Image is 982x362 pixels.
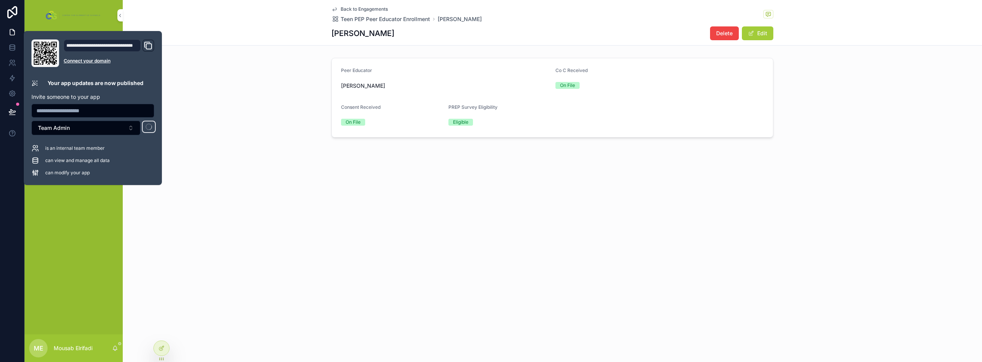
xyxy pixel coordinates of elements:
[560,82,575,89] div: On File
[341,67,372,73] span: Peer Educator
[346,119,361,126] div: On File
[331,28,394,39] h1: [PERSON_NAME]
[25,31,123,198] div: scrollable content
[44,9,103,21] img: App logo
[48,79,143,87] p: Your app updates are now published
[555,67,588,73] span: Co C Received
[331,15,430,23] a: Teen PEP Peer Educator Enrollment
[64,58,154,64] a: Connect your domain
[45,170,90,176] span: can modify your app
[31,93,154,101] p: Invite someone to your app
[341,104,381,110] span: Consent Received
[45,145,105,151] span: is an internal team member
[34,344,43,353] span: ME
[742,26,773,40] button: Edit
[45,157,110,164] span: can view and manage all data
[453,119,468,126] div: Eligible
[341,82,549,90] span: [PERSON_NAME]
[341,15,430,23] span: Teen PEP Peer Educator Enrollment
[448,104,498,110] span: PREP Survey Eligibility
[64,39,154,67] div: Domain and Custom Link
[54,344,92,352] p: Mousab Elrifadi
[710,26,739,40] button: Delete
[38,124,70,132] span: Team Admin
[31,121,140,135] button: Select Button
[331,6,388,12] a: Back to Engagements
[341,6,388,12] span: Back to Engagements
[438,15,482,23] a: [PERSON_NAME]
[716,29,733,37] span: Delete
